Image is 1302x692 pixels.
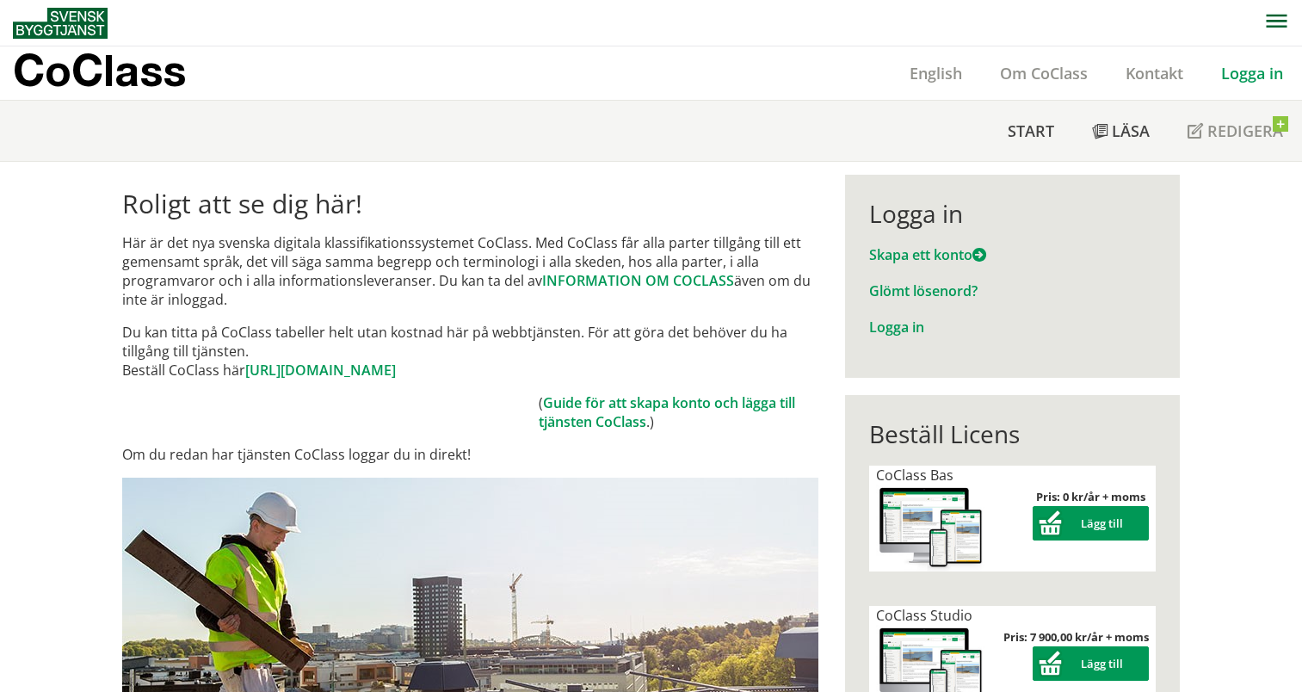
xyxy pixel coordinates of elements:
a: Logga in [869,318,924,337]
a: Glömt lösenord? [869,281,978,300]
a: English [891,63,981,83]
a: [URL][DOMAIN_NAME] [245,361,396,380]
strong: Pris: 7 900,00 kr/år + moms [1003,629,1149,645]
a: Guide för att skapa konto och lägga till tjänsten CoClass [539,393,795,431]
h1: Roligt att se dig här! [122,188,818,219]
span: Start [1008,120,1054,141]
button: Lägg till [1033,646,1149,681]
a: Om CoClass [981,63,1107,83]
p: Du kan titta på CoClass tabeller helt utan kostnad här på webbtjänsten. För att göra det behöver ... [122,323,818,380]
a: Lägg till [1033,656,1149,671]
a: Skapa ett konto [869,245,986,264]
p: Här är det nya svenska digitala klassifikationssystemet CoClass. Med CoClass får alla parter till... [122,233,818,309]
td: ( .) [539,393,818,431]
span: Läsa [1112,120,1150,141]
p: CoClass [13,60,186,80]
strong: Pris: 0 kr/år + moms [1036,489,1145,504]
img: Svensk Byggtjänst [13,8,108,39]
div: Logga in [869,199,1156,228]
a: Lägg till [1033,516,1149,531]
a: Kontakt [1107,63,1202,83]
a: Start [989,101,1073,161]
span: CoClass Studio [876,606,972,625]
img: coclass-license.jpg [876,485,986,572]
span: CoClass Bas [876,466,953,485]
a: Logga in [1202,63,1302,83]
p: Om du redan har tjänsten CoClass loggar du in direkt! [122,445,818,464]
button: Lägg till [1033,506,1149,541]
div: Beställ Licens [869,419,1156,448]
a: CoClass [13,46,223,100]
a: INFORMATION OM COCLASS [542,271,734,290]
a: Läsa [1073,101,1169,161]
